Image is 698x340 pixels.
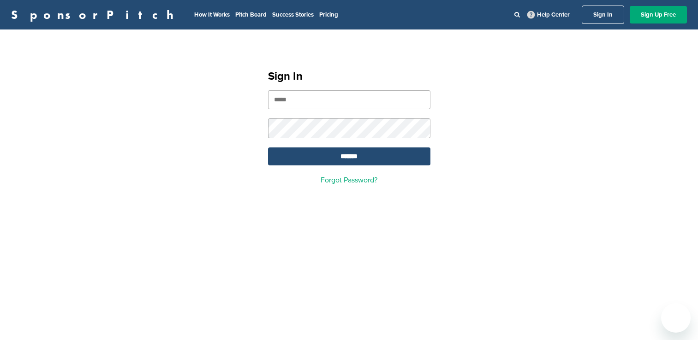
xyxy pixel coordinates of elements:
[525,9,572,20] a: Help Center
[582,6,624,24] a: Sign In
[319,11,338,18] a: Pricing
[661,303,691,333] iframe: Schaltfläche zum Öffnen des Messaging-Fensters
[268,68,430,85] h1: Sign In
[321,176,377,185] a: Forgot Password?
[11,9,179,21] a: SponsorPitch
[235,11,267,18] a: Pitch Board
[272,11,314,18] a: Success Stories
[194,11,230,18] a: How It Works
[630,6,687,23] a: Sign Up Free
